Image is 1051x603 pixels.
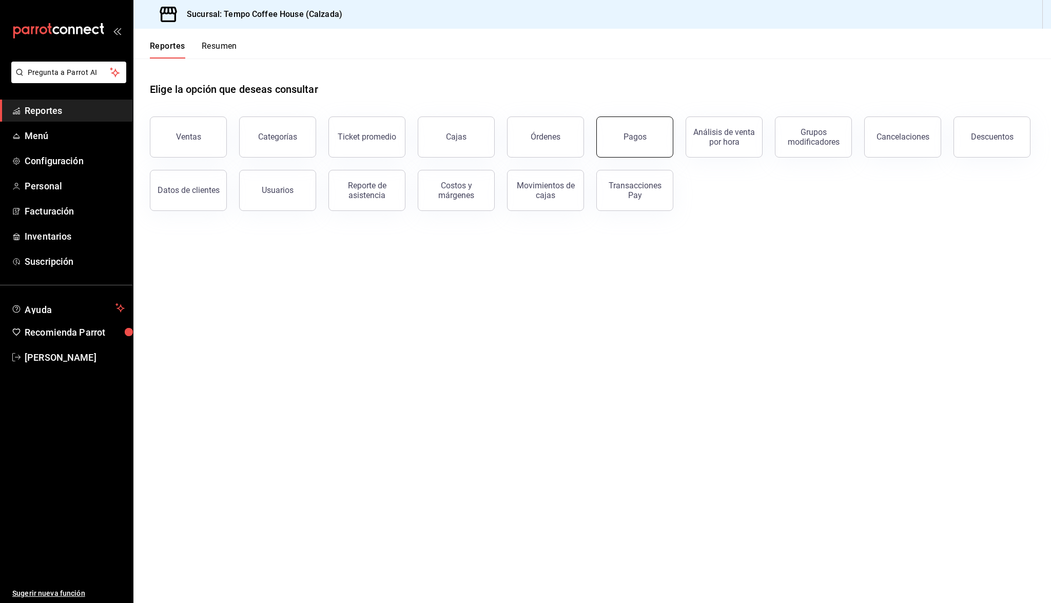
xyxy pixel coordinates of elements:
[603,181,667,200] div: Transacciones Pay
[25,302,111,314] span: Ayuda
[328,170,405,211] button: Reporte de asistencia
[418,116,495,158] button: Cajas
[12,588,125,599] span: Sugerir nueva función
[25,255,125,268] span: Suscripción
[150,41,237,59] div: navigation tabs
[25,104,125,118] span: Reportes
[418,170,495,211] button: Costos y márgenes
[179,8,342,21] h3: Sucursal: Tempo Coffee House (Calzada)
[596,116,673,158] button: Pagos
[864,116,941,158] button: Cancelaciones
[877,132,929,142] div: Cancelaciones
[113,27,121,35] button: open_drawer_menu
[328,116,405,158] button: Ticket promedio
[150,41,185,59] button: Reportes
[258,132,297,142] div: Categorías
[782,127,845,147] div: Grupos modificadores
[25,179,125,193] span: Personal
[686,116,763,158] button: Análisis de venta por hora
[239,116,316,158] button: Categorías
[28,67,110,78] span: Pregunta a Parrot AI
[692,127,756,147] div: Análisis de venta por hora
[507,170,584,211] button: Movimientos de cajas
[507,116,584,158] button: Órdenes
[150,116,227,158] button: Ventas
[25,154,125,168] span: Configuración
[11,62,126,83] button: Pregunta a Parrot AI
[446,132,466,142] div: Cajas
[150,170,227,211] button: Datos de clientes
[531,132,560,142] div: Órdenes
[335,181,399,200] div: Reporte de asistencia
[338,132,396,142] div: Ticket promedio
[202,41,237,59] button: Resumen
[25,325,125,339] span: Recomienda Parrot
[150,82,318,97] h1: Elige la opción que deseas consultar
[971,132,1014,142] div: Descuentos
[25,351,125,364] span: [PERSON_NAME]
[176,132,201,142] div: Ventas
[596,170,673,211] button: Transacciones Pay
[158,185,220,195] div: Datos de clientes
[775,116,852,158] button: Grupos modificadores
[262,185,294,195] div: Usuarios
[953,116,1030,158] button: Descuentos
[25,129,125,143] span: Menú
[25,204,125,218] span: Facturación
[624,132,647,142] div: Pagos
[7,74,126,85] a: Pregunta a Parrot AI
[424,181,488,200] div: Costos y márgenes
[25,229,125,243] span: Inventarios
[239,170,316,211] button: Usuarios
[514,181,577,200] div: Movimientos de cajas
